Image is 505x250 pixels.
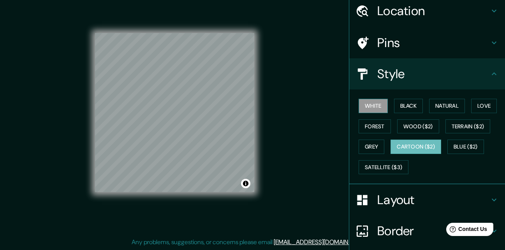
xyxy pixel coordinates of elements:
[349,27,505,58] div: Pins
[377,223,489,239] h4: Border
[241,179,250,188] button: Toggle attribution
[429,99,465,113] button: Natural
[445,119,491,134] button: Terrain ($2)
[132,238,371,247] p: Any problems, suggestions, or concerns please email .
[359,140,384,154] button: Grey
[377,35,489,51] h4: Pins
[377,66,489,82] h4: Style
[391,140,441,154] button: Cartoon ($2)
[349,184,505,215] div: Layout
[274,238,370,246] a: [EMAIL_ADDRESS][DOMAIN_NAME]
[349,58,505,89] div: Style
[447,140,484,154] button: Blue ($2)
[359,119,391,134] button: Forest
[95,33,254,192] canvas: Map
[394,99,423,113] button: Black
[436,220,496,241] iframe: Help widget launcher
[377,192,489,208] h4: Layout
[359,99,388,113] button: White
[471,99,497,113] button: Love
[349,215,505,247] div: Border
[397,119,439,134] button: Wood ($2)
[359,160,408,175] button: Satellite ($3)
[377,3,489,19] h4: Location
